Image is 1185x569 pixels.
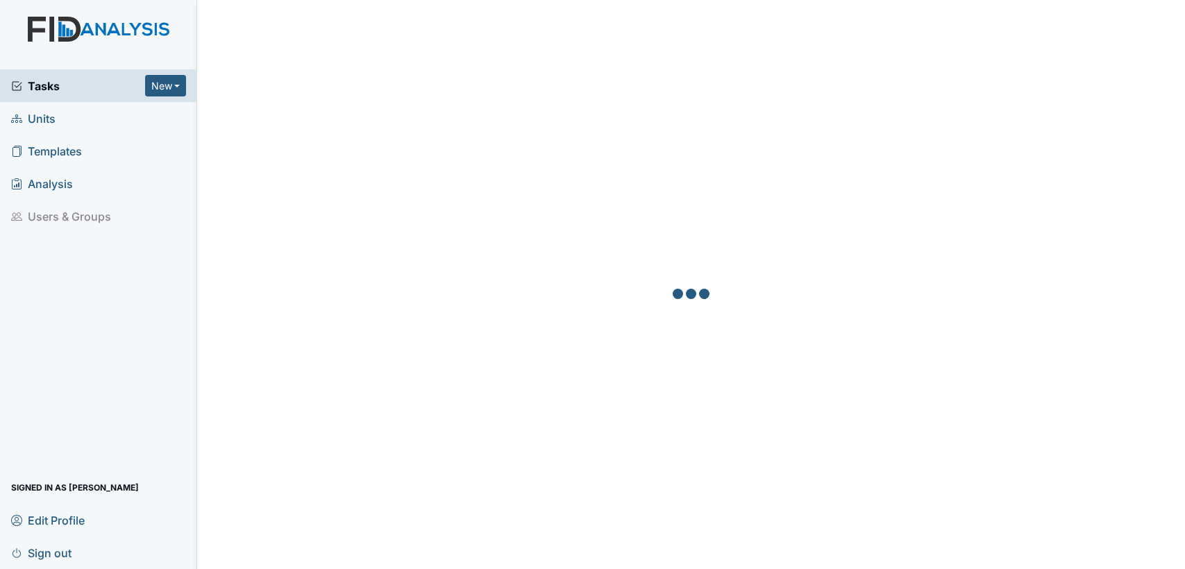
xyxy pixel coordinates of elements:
[11,173,73,194] span: Analysis
[11,108,56,129] span: Units
[11,477,139,498] span: Signed in as [PERSON_NAME]
[11,509,85,531] span: Edit Profile
[11,78,145,94] a: Tasks
[145,75,187,96] button: New
[11,542,72,563] span: Sign out
[11,140,82,162] span: Templates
